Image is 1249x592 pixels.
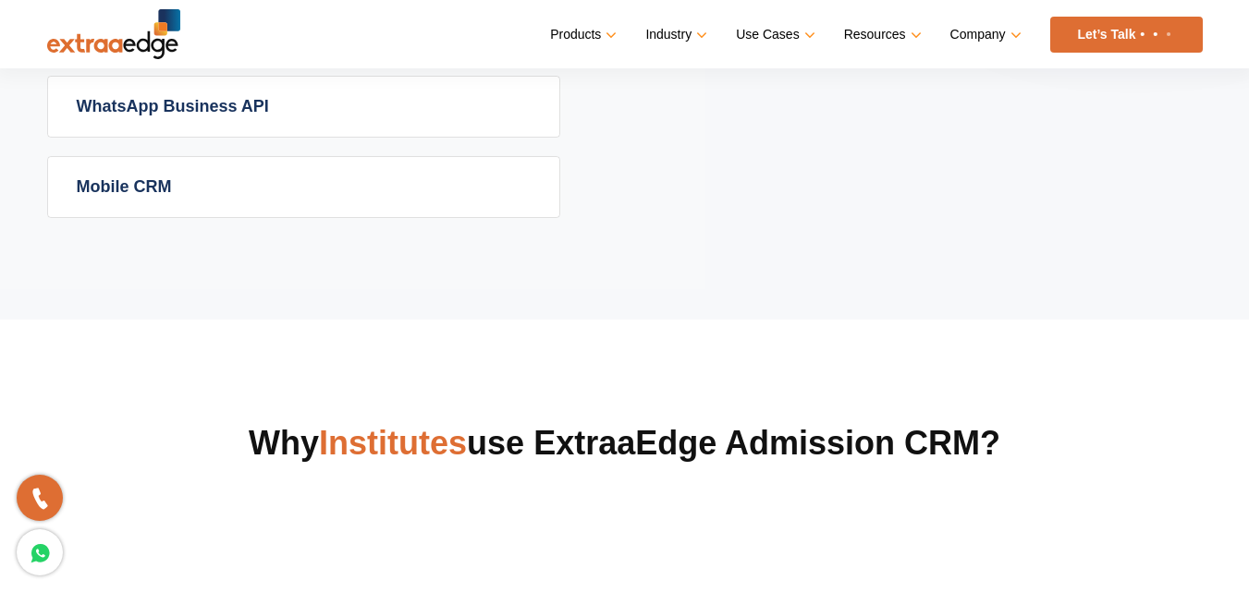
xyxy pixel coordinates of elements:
[319,424,467,462] span: Institutes
[844,21,918,48] a: Resources
[950,21,1018,48] a: Company
[48,77,559,137] a: WhatsApp Business API
[736,21,811,48] a: Use Cases
[550,21,613,48] a: Products
[47,421,1203,512] h2: Why use ExtraaEdge Admission CRM?
[48,157,559,217] a: Mobile CRM
[645,21,704,48] a: Industry
[1050,17,1203,53] a: Let’s Talk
